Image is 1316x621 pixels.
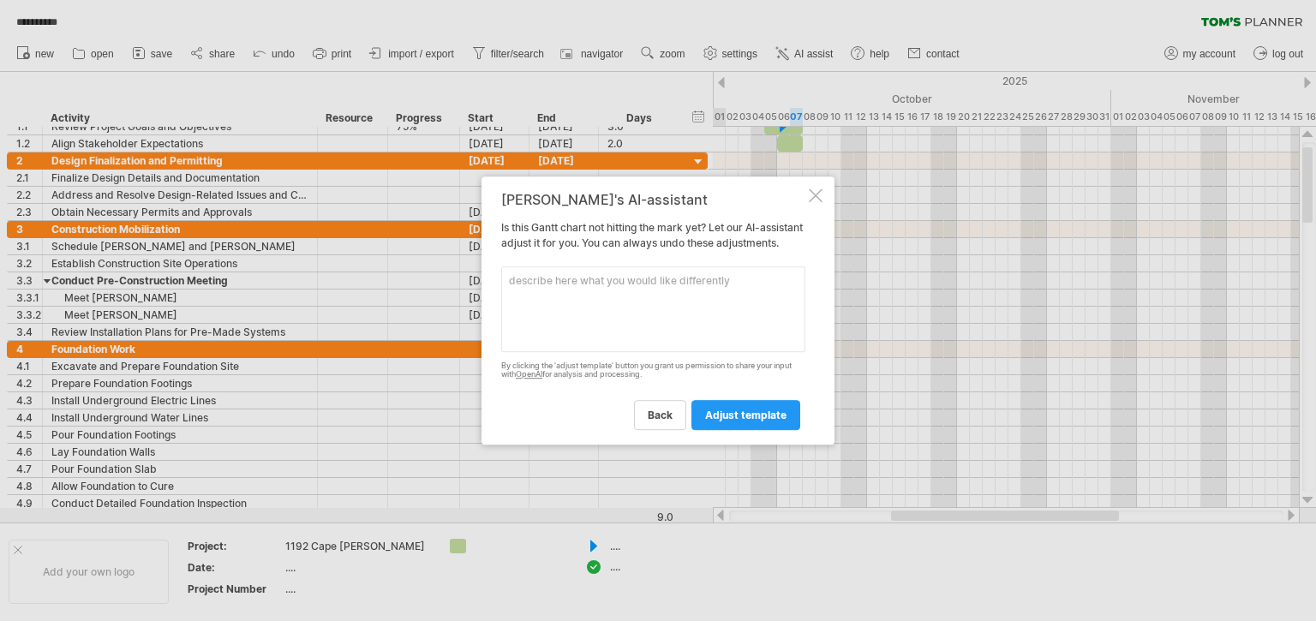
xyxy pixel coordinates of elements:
[648,409,673,421] span: back
[501,361,805,380] div: By clicking the 'adjust template' button you grant us permission to share your input with for ana...
[501,192,805,207] div: [PERSON_NAME]'s AI-assistant
[705,409,787,421] span: adjust template
[634,400,686,430] a: back
[516,370,542,379] a: OpenAI
[501,192,805,430] div: Is this Gantt chart not hitting the mark yet? Let our AI-assistant adjust it for you. You can alw...
[691,400,800,430] a: adjust template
